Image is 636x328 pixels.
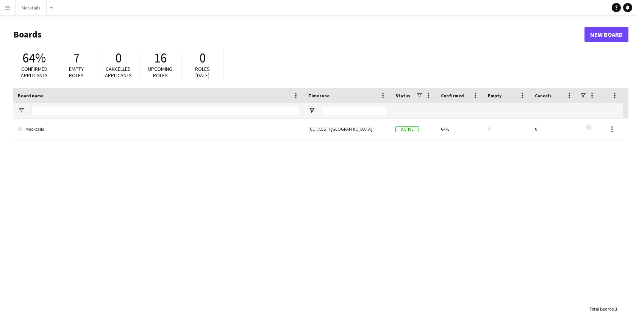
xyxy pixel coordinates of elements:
span: 16 [154,50,167,66]
span: Empty roles [69,66,84,79]
a: New Board [584,27,628,42]
span: 0 [115,50,122,66]
button: Mocktails [16,0,47,15]
span: Total Boards [589,306,614,312]
div: : [589,301,617,316]
span: Timezone [308,93,330,98]
span: Board name [18,93,44,98]
span: Status [395,93,410,98]
span: 7 [73,50,80,66]
div: (CET/CEST) [GEOGRAPHIC_DATA] [304,119,391,139]
div: 7 [483,119,530,139]
span: 1 [615,306,617,312]
span: Active [395,127,419,132]
input: Board name Filter Input [31,106,299,115]
span: Confirmed [441,93,464,98]
span: Roles [DATE] [195,66,210,79]
span: Cancels [535,93,552,98]
button: Open Filter Menu [308,107,315,114]
span: 0 [199,50,206,66]
div: 64% [436,119,483,139]
a: Mocktails [18,119,299,140]
span: Cancelled applicants [105,66,132,79]
input: Timezone Filter Input [322,106,386,115]
h1: Boards [13,29,584,40]
span: Empty [488,93,502,98]
div: 0 [530,119,577,139]
span: Confirmed applicants [21,66,48,79]
span: Upcoming roles [148,66,172,79]
button: Open Filter Menu [18,107,25,114]
span: 64% [22,50,46,66]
